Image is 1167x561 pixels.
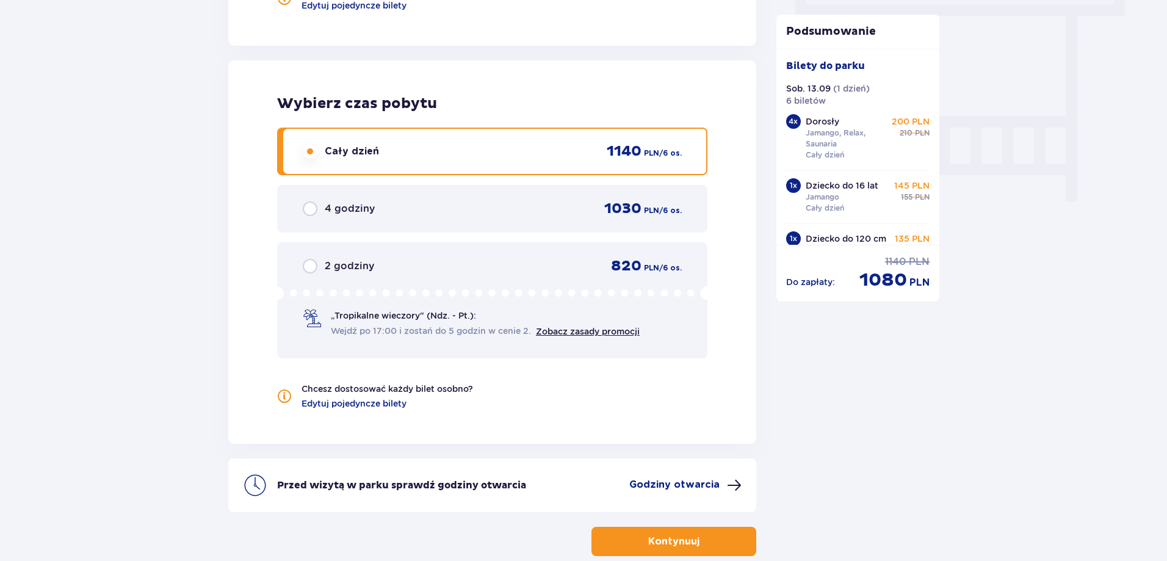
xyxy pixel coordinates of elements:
[648,535,699,548] p: Kontynuuj
[786,178,801,193] div: 1 x
[629,478,742,493] button: Godziny otwarcia
[659,262,682,273] p: / 6 os.
[243,473,267,498] img: clock icon
[591,527,756,556] button: Kontynuuj
[900,128,912,139] p: 210
[644,262,659,273] p: PLN
[895,233,930,245] p: 135 PLN
[629,478,720,491] p: Godziny otwarcia
[786,59,865,73] p: Bilety do parku
[611,257,641,275] p: 820
[644,148,659,159] p: PLN
[644,205,659,216] p: PLN
[806,128,890,150] p: Jamango, Relax, Saunaria
[302,383,473,395] p: Chcesz dostosować każdy bilet osobno?
[786,82,831,95] p: Sob. 13.09
[659,205,682,216] p: / 6 os.
[806,179,878,192] p: Dziecko do 16 lat
[806,115,839,128] p: Dorosły
[331,309,476,322] p: „Tropikalne wieczory" (Ndz. - Pt.):
[786,276,835,288] p: Do zapłaty :
[806,203,844,214] p: Cały dzień
[892,115,930,128] p: 200 PLN
[786,231,801,246] div: 1 x
[604,200,641,218] p: 1030
[833,82,870,95] p: ( 1 dzień )
[806,233,886,245] p: Dziecko do 120 cm
[885,255,906,269] p: 1140
[325,145,379,158] p: Cały dzień
[536,327,640,336] a: Zobacz zasady promocji
[909,255,930,269] p: PLN
[901,192,912,203] p: 155
[302,397,406,410] a: Edytuj pojedyncze bilety
[915,192,930,203] p: PLN
[915,128,930,139] p: PLN
[806,150,844,161] p: Cały dzień
[786,95,826,107] p: 6 biletów
[277,479,526,492] p: Przed wizytą w parku sprawdź godziny otwarcia
[859,269,907,292] p: 1080
[607,142,641,161] p: 1140
[786,114,801,129] div: 4 x
[325,259,374,273] p: 2 godziny
[909,276,930,289] p: PLN
[806,192,839,203] p: Jamango
[331,325,531,337] span: Wejdź po 17:00 i zostań do 5 godzin w cenie 2.
[894,179,930,192] p: 145 PLN
[277,95,707,113] p: Wybierz czas pobytu
[325,202,375,215] p: 4 godziny
[659,148,682,159] p: / 6 os.
[776,24,940,39] p: Podsumowanie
